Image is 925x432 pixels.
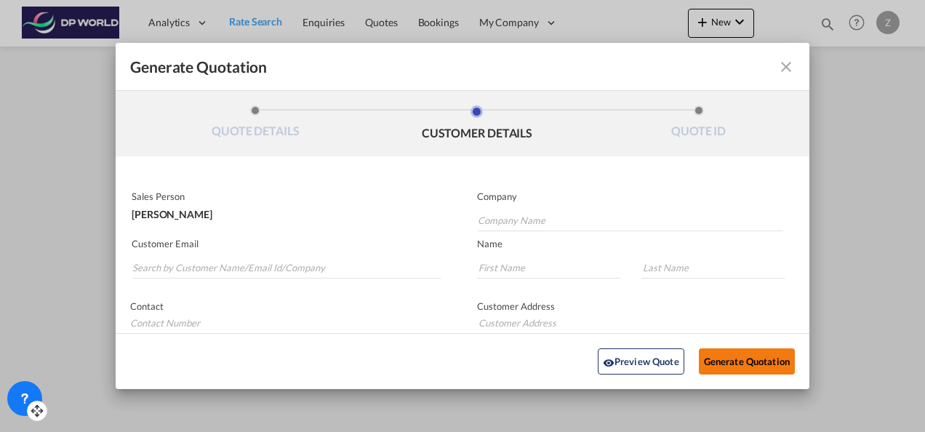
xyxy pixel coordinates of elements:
li: QUOTE DETAILS [145,105,367,145]
input: First Name [477,257,620,279]
p: Company [477,191,783,202]
li: QUOTE ID [588,105,809,145]
p: Sales Person [132,191,437,202]
button: icon-eyePreview Quote [598,348,684,375]
md-dialog: Generate QuotationQUOTE ... [116,43,809,388]
input: Contact Number [130,312,438,334]
md-icon: icon-eye [603,357,614,369]
li: CUSTOMER DETAILS [367,105,588,145]
input: Last Name [641,257,785,279]
input: Search by Customer Name/Email Id/Company [132,257,441,279]
p: Customer Email [132,238,441,249]
div: [PERSON_NAME] [132,202,437,220]
p: Contact [130,300,438,312]
input: Customer Address [477,312,786,334]
input: Company Name [478,209,783,231]
span: Customer Address [477,300,555,312]
p: Name [477,238,809,249]
span: Generate Quotation [130,57,267,76]
md-icon: icon-close fg-AAA8AD cursor m-0 [777,58,795,76]
button: Generate Quotation [699,348,795,375]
